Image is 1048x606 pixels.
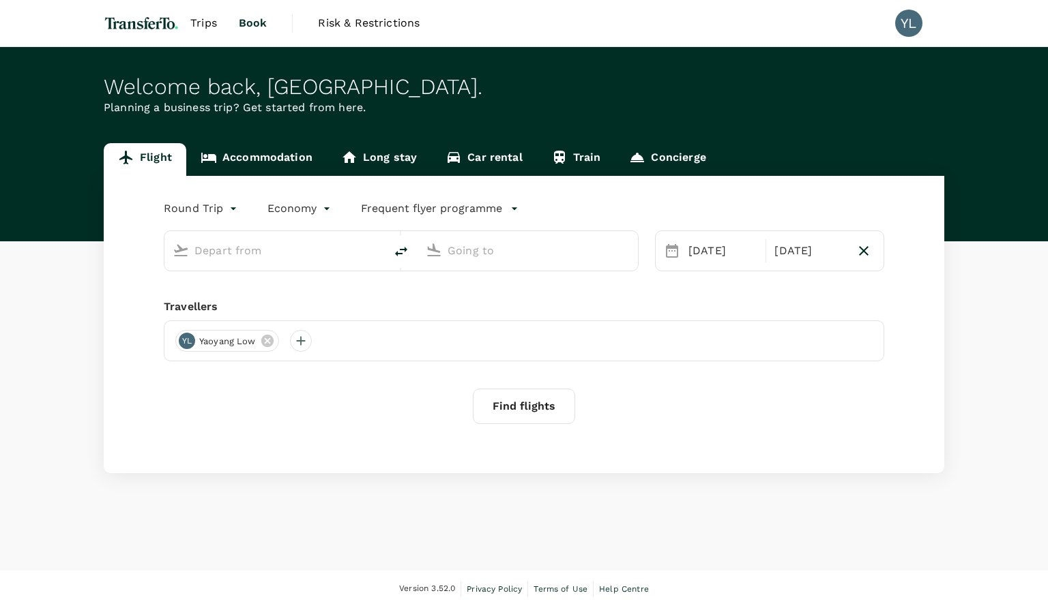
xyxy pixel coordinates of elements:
a: Privacy Policy [467,581,522,596]
div: [DATE] [683,237,763,264]
button: delete [385,235,418,268]
div: Travellers [164,299,884,315]
span: Risk & Restrictions [318,15,420,31]
span: Yaoyang Low [191,335,264,348]
a: Flight [104,143,186,176]
div: YLYaoyang Low [175,330,279,352]
div: Economy [267,198,334,219]
input: Depart from [194,240,356,261]
button: Open [628,249,631,252]
div: YL [179,333,195,349]
input: Going to [448,240,609,261]
span: Terms of Use [534,584,587,594]
button: Find flights [473,389,575,424]
a: Car rental [431,143,537,176]
button: Frequent flyer programme [361,200,519,217]
span: Privacy Policy [467,584,522,594]
img: TransferTo Investments Pte Ltd [104,8,179,38]
p: Frequent flyer programme [361,200,502,217]
a: Accommodation [186,143,327,176]
span: Help Centre [599,584,649,594]
div: Round Trip [164,198,240,219]
p: Planning a business trip? Get started from here. [104,100,944,116]
div: [DATE] [769,237,849,264]
div: YL [895,10,922,37]
a: Train [537,143,615,176]
span: Trips [190,15,217,31]
div: Welcome back , [GEOGRAPHIC_DATA] . [104,74,944,100]
span: Version 3.52.0 [399,582,455,596]
button: Open [375,249,378,252]
a: Concierge [615,143,720,176]
span: Book [239,15,267,31]
a: Long stay [327,143,431,176]
a: Terms of Use [534,581,587,596]
a: Help Centre [599,581,649,596]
